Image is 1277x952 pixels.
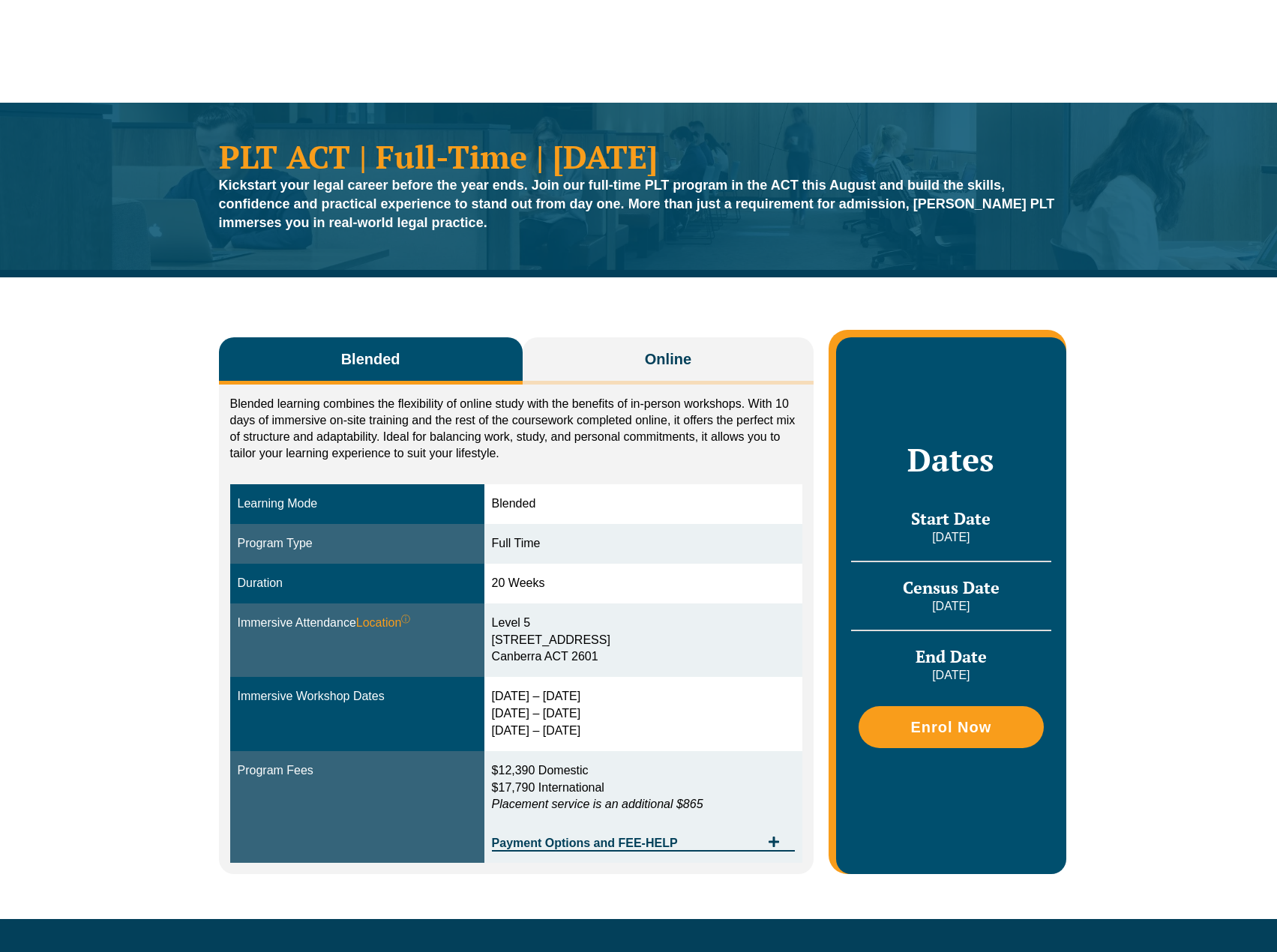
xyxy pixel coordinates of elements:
p: Blended learning combines the flexibility of online study with the benefits of in-person workshop... [230,396,803,462]
h2: Dates [851,441,1051,478]
span: Enrol Now [910,720,991,735]
div: [DATE] – [DATE] [DATE] – [DATE] [DATE] – [DATE] [492,688,796,740]
div: Immersive Attendance [238,615,477,632]
div: Learning Mode [238,495,477,513]
p: [DATE] [851,598,1051,615]
span: Blended [341,349,400,370]
span: Census Date [903,576,1000,598]
sup: ⓘ [401,614,410,624]
span: Start Date [911,507,991,529]
span: End Date [916,645,987,667]
div: Duration [238,575,477,592]
div: 20 Weeks [492,575,796,592]
div: Blended [492,495,796,513]
div: Level 5 [STREET_ADDRESS] Canberra ACT 2601 [492,615,796,666]
div: Full Time [492,535,796,552]
em: Placement service is an additional $865 [492,798,703,810]
p: [DATE] [851,667,1051,684]
div: Program Fees [238,762,477,780]
span: $17,790 International [492,781,604,794]
p: [DATE] [851,529,1051,546]
span: Payment Options and FEE-HELP [492,837,761,849]
h1: PLT ACT | Full-Time | [DATE] [219,140,1059,172]
a: Enrol Now [859,706,1043,748]
div: Tabs. Open items with Enter or Space, close with Escape and navigate using the Arrow keys. [219,337,814,874]
span: Location [356,615,411,632]
div: Immersive Workshop Dates [238,688,477,705]
strong: Kickstart your legal career before the year ends. Join our full-time PLT program in the ACT this ... [219,178,1055,230]
span: $12,390 Domestic [492,764,589,777]
span: Online [645,349,691,370]
div: Program Type [238,535,477,552]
